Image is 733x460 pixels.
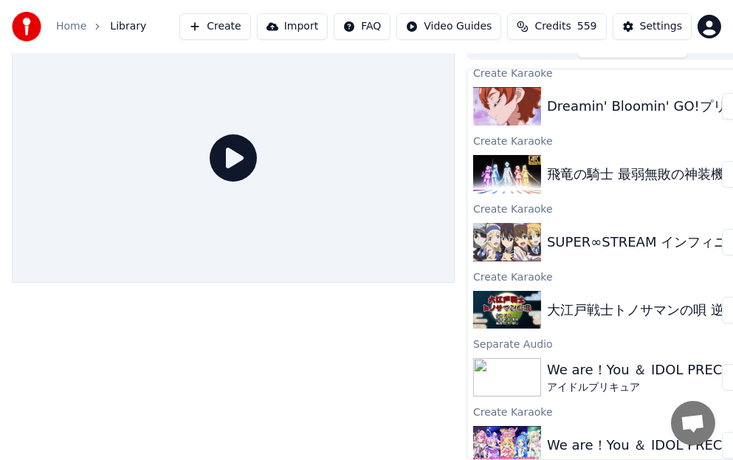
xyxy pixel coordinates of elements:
button: Import [257,13,328,40]
button: Create [179,13,251,40]
button: FAQ [334,13,390,40]
button: Video Guides [396,13,501,40]
a: Home [56,19,86,34]
div: Settings [640,19,682,34]
span: Credits [534,19,571,34]
span: 559 [577,19,597,34]
button: Settings [613,13,692,40]
nav: breadcrumb [56,19,146,34]
span: Library [110,19,146,34]
img: youka [12,12,41,41]
button: Credits559 [507,13,606,40]
div: チャットを開く [671,401,715,445]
